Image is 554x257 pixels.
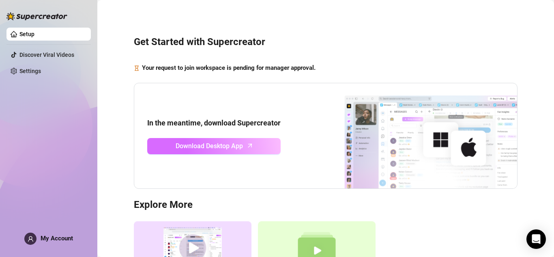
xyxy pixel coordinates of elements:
[134,63,140,73] span: hourglass
[526,229,546,249] div: Open Intercom Messenger
[6,12,67,20] img: logo-BBDzfeDw.svg
[245,141,255,150] span: arrow-up
[134,36,517,49] h3: Get Started with Supercreator
[147,119,281,127] strong: In the meantime, download Supercreator
[176,141,243,151] span: Download Desktop App
[314,83,517,189] img: download app
[19,31,34,37] a: Setup
[147,138,281,154] a: Download Desktop Apparrow-up
[142,64,316,71] strong: Your request to join workspace is pending for manager approval.
[19,52,74,58] a: Discover Viral Videos
[19,68,41,74] a: Settings
[134,199,517,212] h3: Explore More
[41,235,73,242] span: My Account
[28,236,34,242] span: user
